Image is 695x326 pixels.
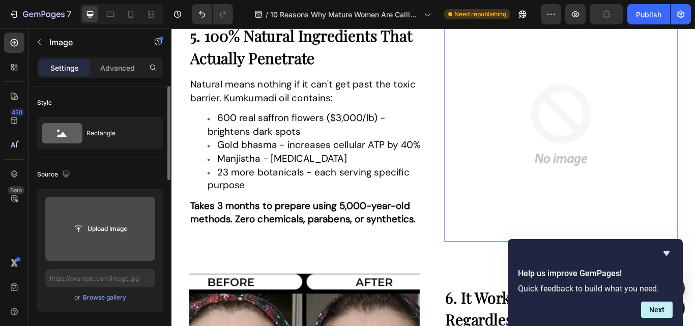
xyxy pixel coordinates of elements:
[74,291,80,304] span: or
[65,220,136,238] button: Upload Image
[37,168,72,182] div: Source
[10,108,24,116] div: 450
[37,98,52,107] div: Style
[266,9,268,20] span: /
[518,268,673,280] h2: Help us improve GemPages!
[4,4,76,24] button: 7
[660,247,673,259] button: Hide survey
[518,247,673,318] div: Help us improve GemPages!
[82,292,127,303] button: Browse gallery
[45,269,155,287] input: https://example.com/image.jpg
[8,186,24,194] div: Beta
[83,293,126,302] div: Browse gallery
[171,28,695,326] iframe: Design area
[636,9,661,20] div: Publish
[518,284,673,293] p: Quick feedback to build what you need.
[86,122,149,145] div: Rectangle
[50,63,79,73] p: Settings
[627,4,670,24] button: Publish
[270,9,420,20] span: 10 Reasons Why Mature Women Are Calling This Ancient
[67,8,71,20] p: 7
[641,302,673,318] button: Next question
[454,10,506,19] span: Need republishing
[100,63,135,73] p: Advanced
[49,36,136,48] p: Image
[192,4,233,24] div: Undo/Redo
